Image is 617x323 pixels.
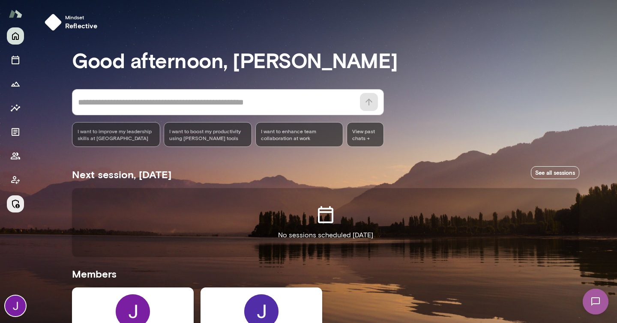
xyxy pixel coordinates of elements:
[45,14,62,31] img: mindset
[7,123,24,141] button: Documents
[41,10,105,34] button: Mindsetreflective
[7,27,24,45] button: Home
[72,267,579,281] h5: Members
[65,14,98,21] span: Mindset
[7,195,24,212] button: Manage
[7,171,24,188] button: Client app
[169,128,246,141] span: I want to boost my productivity using [PERSON_NAME] tools
[531,166,579,179] a: See all sessions
[65,21,98,31] h6: reflective
[5,296,26,316] img: Jocelyn Grodin
[7,51,24,69] button: Sessions
[278,230,373,240] p: No sessions scheduled [DATE]
[72,122,160,147] div: I want to improve my leadership skills at [GEOGRAPHIC_DATA]
[9,6,22,22] img: Mento
[72,167,171,181] h5: Next session, [DATE]
[347,122,384,147] span: View past chats ->
[164,122,252,147] div: I want to boost my productivity using [PERSON_NAME] tools
[255,122,344,147] div: I want to enhance team collaboration at work
[7,99,24,117] button: Insights
[72,48,579,72] h3: Good afternoon, [PERSON_NAME]
[7,75,24,93] button: Growth Plan
[7,147,24,164] button: Members
[78,128,155,141] span: I want to improve my leadership skills at [GEOGRAPHIC_DATA]
[261,128,338,141] span: I want to enhance team collaboration at work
